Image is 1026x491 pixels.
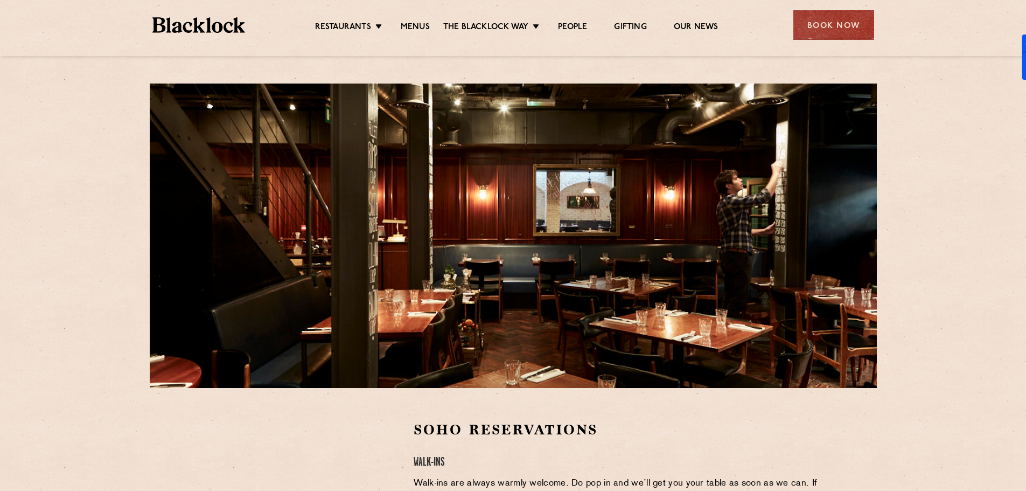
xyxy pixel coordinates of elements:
img: BL_Textured_Logo-footer-cropped.svg [152,17,246,33]
h4: Walk-Ins [414,455,827,470]
a: The Blacklock Way [443,22,528,34]
h2: Soho Reservations [414,420,827,439]
div: Book Now [793,10,874,40]
a: Our News [674,22,718,34]
a: Restaurants [315,22,371,34]
a: People [558,22,587,34]
a: Gifting [614,22,646,34]
a: Menus [401,22,430,34]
